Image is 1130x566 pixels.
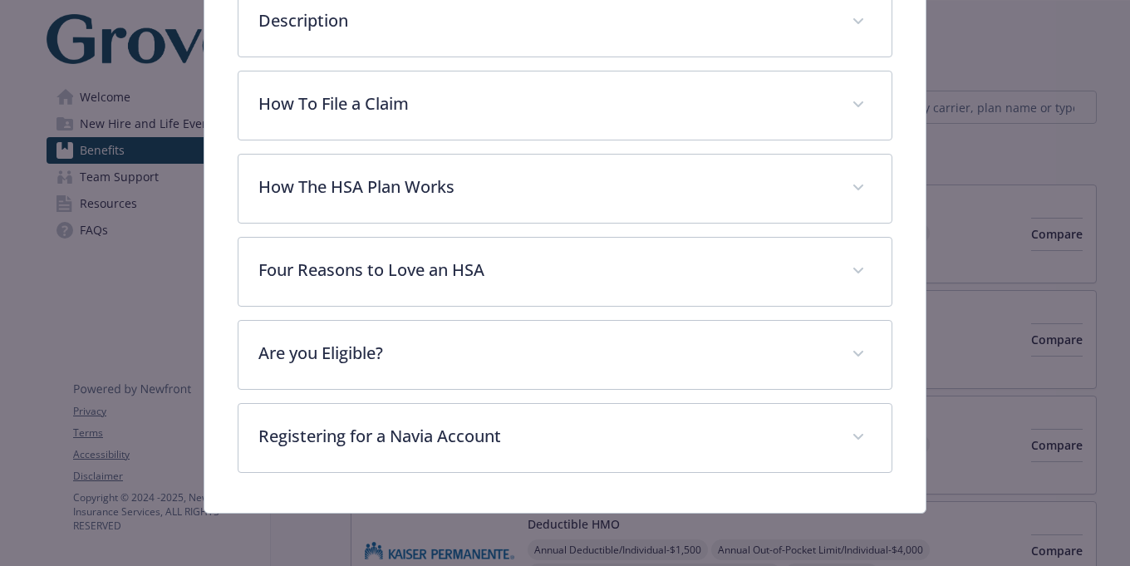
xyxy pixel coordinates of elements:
[238,238,892,306] div: Four Reasons to Love an HSA
[258,8,832,33] p: Description
[238,404,892,472] div: Registering for a Navia Account
[258,258,832,283] p: Four Reasons to Love an HSA
[258,341,832,366] p: Are you Eligible?
[258,424,832,449] p: Registering for a Navia Account
[258,91,832,116] p: How To File a Claim
[238,71,892,140] div: How To File a Claim
[238,321,892,389] div: Are you Eligible?
[258,175,832,199] p: How The HSA Plan Works
[238,155,892,223] div: How The HSA Plan Works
